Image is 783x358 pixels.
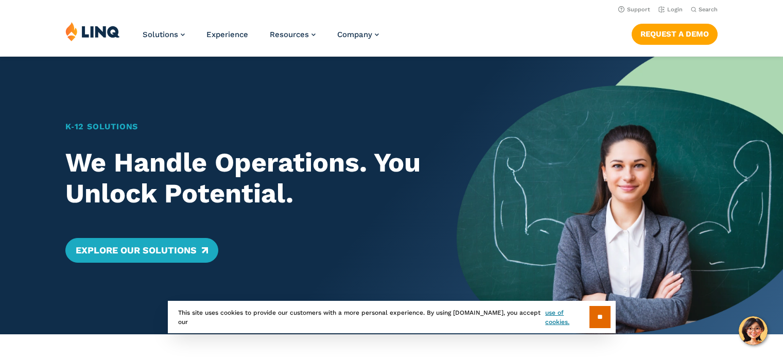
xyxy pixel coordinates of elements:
a: use of cookies. [545,308,589,327]
a: Resources [270,30,316,39]
a: Login [658,6,683,13]
a: Explore Our Solutions [65,238,218,263]
nav: Primary Navigation [143,22,379,56]
img: LINQ | K‑12 Software [65,22,120,41]
nav: Button Navigation [632,22,718,44]
a: Company [337,30,379,39]
img: Home Banner [457,57,783,334]
button: Hello, have a question? Let’s chat. [739,316,768,345]
span: Search [699,6,718,13]
span: Company [337,30,372,39]
button: Open Search Bar [691,6,718,13]
a: Solutions [143,30,185,39]
div: This site uses cookies to provide our customers with a more personal experience. By using [DOMAIN... [168,301,616,333]
span: Solutions [143,30,178,39]
a: Experience [206,30,248,39]
span: Resources [270,30,309,39]
h2: We Handle Operations. You Unlock Potential. [65,147,425,209]
a: Support [618,6,650,13]
h1: K‑12 Solutions [65,121,425,133]
a: Request a Demo [632,24,718,44]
